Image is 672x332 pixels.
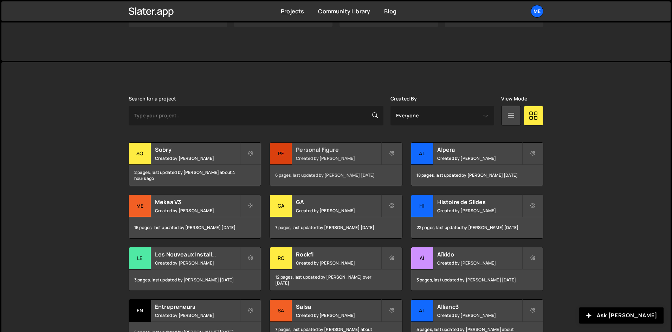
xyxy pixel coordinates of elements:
div: Aï [411,247,433,269]
label: Created By [390,96,417,102]
h2: GA [296,198,381,206]
a: Al Alpera Created by [PERSON_NAME] 18 pages, last updated by [PERSON_NAME] [DATE] [411,142,543,186]
input: Type your project... [129,106,383,125]
label: Search for a project [129,96,176,102]
a: Me Mekaa V3 Created by [PERSON_NAME] 15 pages, last updated by [PERSON_NAME] [DATE] [129,195,261,239]
div: GA [270,195,292,217]
h2: Alpera [437,146,522,154]
div: Le [129,247,151,269]
div: 15 pages, last updated by [PERSON_NAME] [DATE] [129,217,261,238]
a: Blog [384,7,396,15]
small: Created by [PERSON_NAME] [296,208,381,214]
div: Hi [411,195,433,217]
small: Created by [PERSON_NAME] [155,155,240,161]
div: So [129,143,151,165]
div: 12 pages, last updated by [PERSON_NAME] over [DATE] [270,269,402,291]
a: Aï Aïkido Created by [PERSON_NAME] 3 pages, last updated by [PERSON_NAME] [DATE] [411,247,543,291]
div: 2 pages, last updated by [PERSON_NAME] about 4 hours ago [129,165,261,186]
h2: Entrepreneurs [155,303,240,311]
small: Created by [PERSON_NAME] [437,208,522,214]
h2: Sobry [155,146,240,154]
a: Projects [281,7,304,15]
div: Al [411,143,433,165]
h2: Histoire de Slides [437,198,522,206]
a: Me [531,5,543,18]
small: Created by [PERSON_NAME] [437,260,522,266]
small: Created by [PERSON_NAME] [296,312,381,318]
small: Created by [PERSON_NAME] [155,260,240,266]
div: 3 pages, last updated by [PERSON_NAME] [DATE] [411,269,543,291]
a: Ro Rockfi Created by [PERSON_NAME] 12 pages, last updated by [PERSON_NAME] over [DATE] [270,247,402,291]
button: Ask [PERSON_NAME] [579,307,664,324]
a: GA GA Created by [PERSON_NAME] 7 pages, last updated by [PERSON_NAME] [DATE] [270,195,402,239]
small: Created by [PERSON_NAME] [437,312,522,318]
h2: Personal Figure [296,146,381,154]
a: Hi Histoire de Slides Created by [PERSON_NAME] 22 pages, last updated by [PERSON_NAME] [DATE] [411,195,543,239]
div: Me [129,195,151,217]
h2: Salsa [296,303,381,311]
a: Pe Personal Figure Created by [PERSON_NAME] 6 pages, last updated by [PERSON_NAME] [DATE] [270,142,402,186]
a: So Sobry Created by [PERSON_NAME] 2 pages, last updated by [PERSON_NAME] about 4 hours ago [129,142,261,186]
div: 7 pages, last updated by [PERSON_NAME] [DATE] [270,217,402,238]
div: 6 pages, last updated by [PERSON_NAME] [DATE] [270,165,402,186]
div: Pe [270,143,292,165]
h2: Allianc3 [437,303,522,311]
div: Sa [270,300,292,322]
label: View Mode [501,96,527,102]
div: En [129,300,151,322]
div: 3 pages, last updated by [PERSON_NAME] [DATE] [129,269,261,291]
h2: Mekaa V3 [155,198,240,206]
small: Created by [PERSON_NAME] [296,155,381,161]
h2: Aïkido [437,250,522,258]
div: 22 pages, last updated by [PERSON_NAME] [DATE] [411,217,543,238]
div: Al [411,300,433,322]
small: Created by [PERSON_NAME] [437,155,522,161]
h2: Rockfi [296,250,381,258]
a: Community Library [318,7,370,15]
h2: Les Nouveaux Installateurs [155,250,240,258]
div: 18 pages, last updated by [PERSON_NAME] [DATE] [411,165,543,186]
small: Created by [PERSON_NAME] [296,260,381,266]
small: Created by [PERSON_NAME] [155,208,240,214]
div: Ro [270,247,292,269]
a: Le Les Nouveaux Installateurs Created by [PERSON_NAME] 3 pages, last updated by [PERSON_NAME] [DATE] [129,247,261,291]
small: Created by [PERSON_NAME] [155,312,240,318]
